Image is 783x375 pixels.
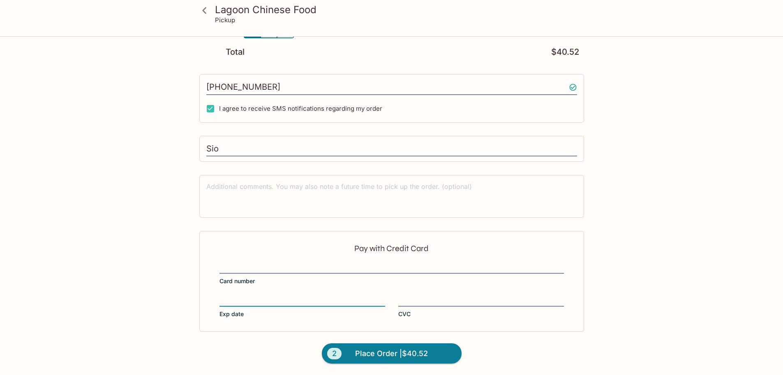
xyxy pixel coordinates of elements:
[219,310,244,318] span: Exp date
[398,296,564,305] iframe: Secure CVC input frame
[398,310,411,318] span: CVC
[206,79,577,95] input: Enter phone number
[219,105,382,112] span: I agree to receive SMS notifications regarding my order
[215,3,582,16] h3: Lagoon Chinese Food
[215,16,235,24] p: Pickup
[327,348,342,359] span: 2
[322,343,462,364] button: 2Place Order |$40.52
[219,245,564,252] p: Pay with Credit Card
[219,277,255,285] span: Card number
[219,296,385,305] iframe: Secure expiration date input frame
[219,263,564,272] iframe: Secure card number input frame
[226,48,245,56] p: Total
[355,347,428,360] span: Place Order | $40.52
[206,141,577,157] input: Enter first and last name
[551,48,579,56] p: $40.52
